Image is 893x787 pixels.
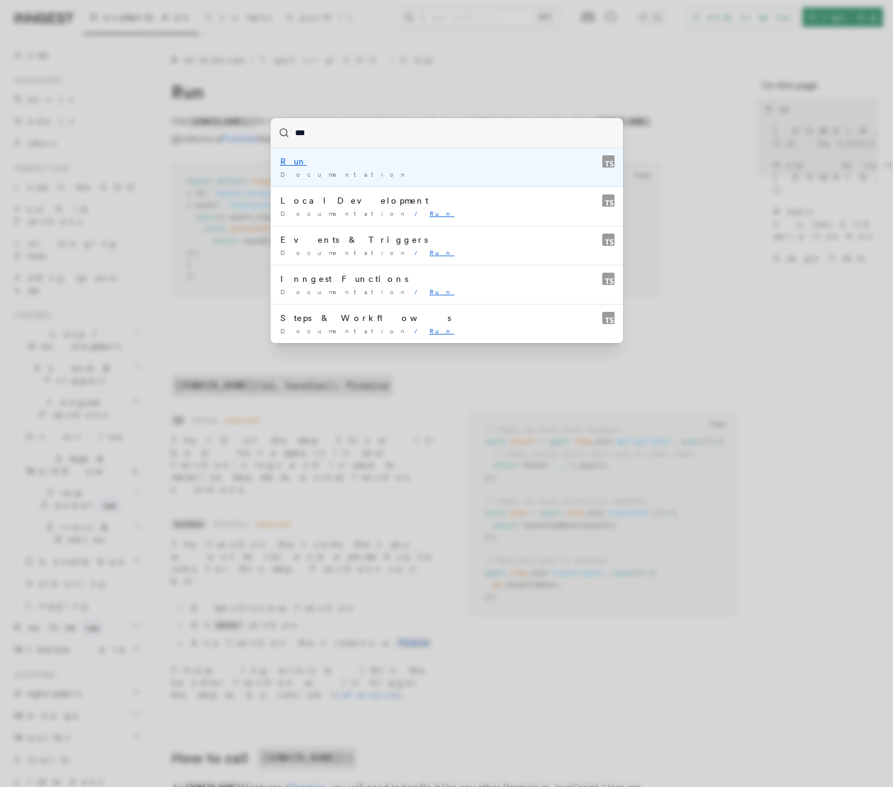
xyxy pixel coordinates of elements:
mark: Run [430,210,455,217]
span: / [414,249,425,256]
span: Documentation [280,288,409,295]
span: / [414,210,425,217]
div: Steps & Workflows [280,312,613,324]
span: / [414,288,425,295]
div: Inngest Functions [280,273,613,285]
mark: Run [430,288,455,295]
div: Local Development [280,194,613,207]
span: Documentation [280,171,409,178]
span: Documentation [280,327,409,334]
mark: Run [430,327,455,334]
span: Documentation [280,210,409,217]
mark: Run [430,249,455,256]
div: Events & Triggers [280,234,613,246]
span: Documentation [280,249,409,256]
mark: Run [280,157,307,166]
span: / [414,327,425,334]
